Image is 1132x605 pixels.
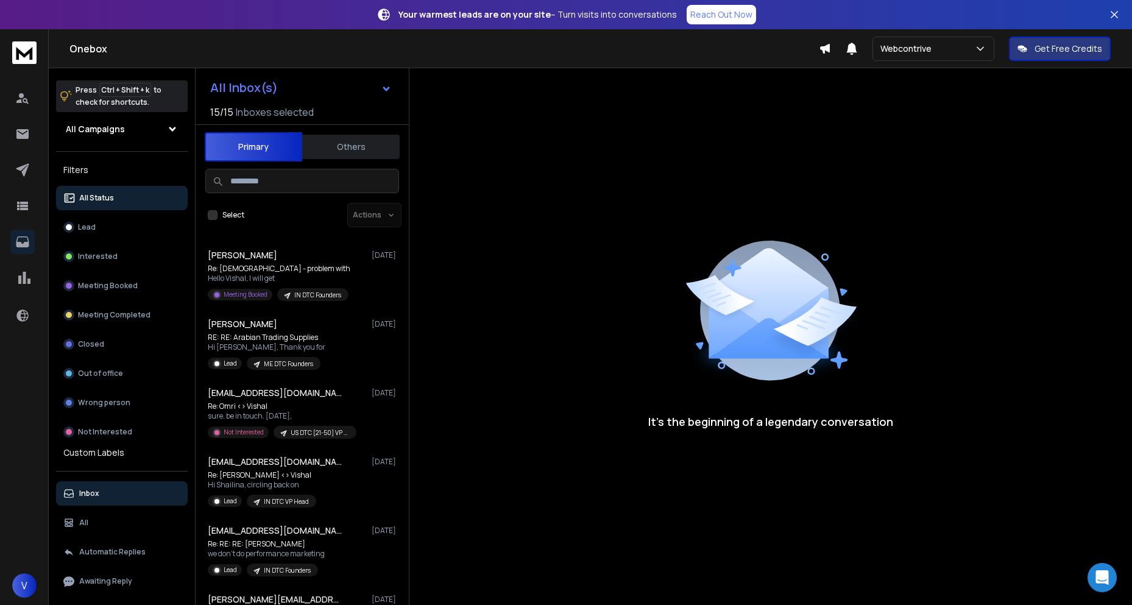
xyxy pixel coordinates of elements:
p: Meeting Booked [78,281,138,291]
strong: Your warmest leads are on your site [398,9,551,20]
p: [DATE] [372,319,399,329]
p: [DATE] [372,526,399,536]
p: All [79,518,88,528]
button: Meeting Booked [56,274,188,298]
p: Wrong person [78,398,130,408]
p: sure. be in touch. [DATE], [208,411,354,421]
p: It’s the beginning of a legendary conversation [648,413,893,430]
img: logo [12,41,37,64]
button: Meeting Completed [56,303,188,327]
button: All Inbox(s) [200,76,402,100]
p: Meeting Completed [78,310,150,320]
button: Wrong person [56,391,188,415]
p: Lead [78,222,96,232]
button: Lead [56,215,188,239]
p: Re: [DEMOGRAPHIC_DATA] - problem with [208,264,350,274]
h1: All Inbox(s) [210,82,278,94]
p: we don't do performance marketing [208,549,325,559]
button: Primary [205,132,302,161]
h3: Filters [56,161,188,179]
button: Awaiting Reply [56,569,188,593]
p: Awaiting Reply [79,576,132,586]
h1: [PERSON_NAME] [208,318,277,330]
p: Re: [PERSON_NAME] <> Vishal [208,470,316,480]
button: All Campaigns [56,117,188,141]
p: Webcontrive [880,43,936,55]
button: Not Interested [56,420,188,444]
p: Reach Out Now [690,9,752,21]
p: Interested [78,252,118,261]
p: IN DTC Founders [264,566,311,575]
span: 15 / 15 [210,105,233,119]
h1: [EMAIL_ADDRESS][DOMAIN_NAME] [208,456,342,468]
p: Re: RE: RE: [PERSON_NAME] [208,539,325,549]
p: Hi [PERSON_NAME], Thank you for [208,342,325,352]
p: Inbox [79,489,99,498]
p: RE: RE: Arabian Trading Supplies [208,333,325,342]
p: [DATE] [372,595,399,604]
p: IN DTC VP Head [264,497,309,506]
p: Meeting Booked [224,290,267,299]
p: [DATE] [372,457,399,467]
p: – Turn visits into conversations [398,9,677,21]
button: All [56,511,188,535]
p: Lead [224,359,237,368]
button: Others [302,133,400,160]
p: ME DTC Founders [264,359,313,369]
a: Reach Out Now [687,5,756,24]
label: Select [222,210,244,220]
span: Ctrl + Shift + k [99,83,151,97]
h3: Inboxes selected [236,105,314,119]
p: Press to check for shortcuts. [76,84,161,108]
h1: [PERSON_NAME] [208,249,277,261]
h1: [EMAIL_ADDRESS][DOMAIN_NAME] [208,387,342,399]
p: [DATE] [372,250,399,260]
button: Closed [56,332,188,356]
button: Get Free Credits [1009,37,1111,61]
div: Open Intercom Messenger [1088,563,1117,592]
h1: All Campaigns [66,123,125,135]
button: Interested [56,244,188,269]
h1: Onebox [69,41,819,56]
p: Not Interested [78,427,132,437]
p: Not Interested [224,428,264,437]
p: Lead [224,565,237,575]
p: Closed [78,339,104,349]
p: All Status [79,193,114,203]
p: Get Free Credits [1035,43,1102,55]
button: V [12,573,37,598]
button: Out of office [56,361,188,386]
p: Lead [224,497,237,506]
p: IN DTC Founders [294,291,341,300]
p: Automatic Replies [79,547,146,557]
p: US DTC [21-50] VP Head [291,428,349,437]
button: All Status [56,186,188,210]
button: Automatic Replies [56,540,188,564]
p: Re: Omri <> Vishal [208,402,354,411]
h1: [EMAIL_ADDRESS][DOMAIN_NAME] [208,525,342,537]
button: Inbox [56,481,188,506]
p: [DATE] [372,388,399,398]
h3: Custom Labels [63,447,124,459]
p: Hi Shailina, circling back on [208,480,316,490]
p: Hello Vishal, I will get [208,274,350,283]
p: Out of office [78,369,123,378]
